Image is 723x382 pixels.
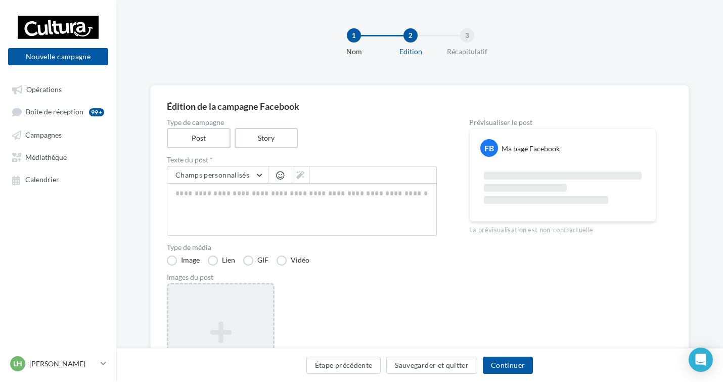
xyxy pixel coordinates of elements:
label: Post [167,128,231,148]
div: FB [480,139,498,157]
label: Lien [208,256,235,266]
label: Texte du post * [167,156,437,163]
a: LH [PERSON_NAME] [8,354,108,373]
span: Opérations [26,85,62,94]
div: Images du post [167,274,437,281]
div: Edition [378,47,443,57]
div: Édition de la campagne Facebook [167,102,672,111]
label: GIF [243,256,268,266]
a: Boîte de réception99+ [6,102,110,121]
span: Boîte de réception [26,108,83,116]
span: LH [13,359,22,369]
button: Champs personnalisés [167,166,268,184]
div: 1 [347,28,361,43]
button: Continuer [483,357,533,374]
label: Type de média [167,244,437,251]
span: Calendrier [25,176,59,184]
div: Récapitulatif [435,47,500,57]
label: Vidéo [277,256,309,266]
div: 2 [403,28,418,43]
label: Story [235,128,298,148]
button: Nouvelle campagne [8,48,108,65]
a: Campagnes [6,125,110,144]
div: La prévisualisation est non-contractuelle [469,222,656,235]
div: Open Intercom Messenger [689,348,713,372]
a: Opérations [6,80,110,98]
span: Médiathèque [25,153,67,161]
a: Médiathèque [6,148,110,166]
button: Sauvegarder et quitter [386,357,477,374]
span: Champs personnalisés [175,171,249,179]
span: Campagnes [25,131,62,139]
div: 99+ [89,108,104,116]
div: 3 [460,28,474,43]
label: Image [167,256,200,266]
a: Calendrier [6,170,110,188]
div: Ma page Facebook [502,144,560,154]
div: Nom [322,47,386,57]
button: Étape précédente [306,357,381,374]
p: [PERSON_NAME] [29,359,97,369]
label: Type de campagne [167,119,437,126]
div: Prévisualiser le post [469,119,656,126]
